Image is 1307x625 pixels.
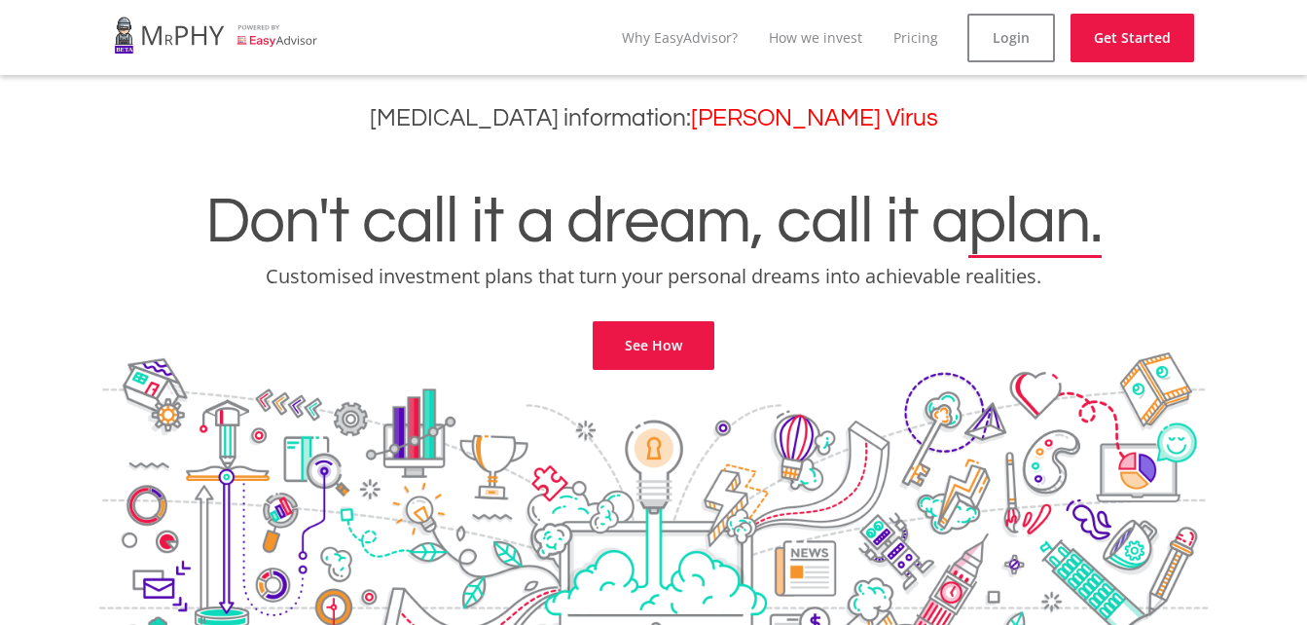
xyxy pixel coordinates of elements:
p: Customised investment plans that turn your personal dreams into achievable realities. [15,263,1292,290]
a: Login [967,14,1055,62]
a: How we invest [769,28,862,47]
a: Get Started [1071,14,1194,62]
h3: [MEDICAL_DATA] information: [15,104,1292,132]
a: See How [593,321,714,370]
a: Pricing [893,28,938,47]
h1: Don't call it a dream, call it a [15,189,1292,255]
span: plan. [968,189,1102,255]
a: [PERSON_NAME] Virus [691,106,938,130]
a: Why EasyAdvisor? [622,28,738,47]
